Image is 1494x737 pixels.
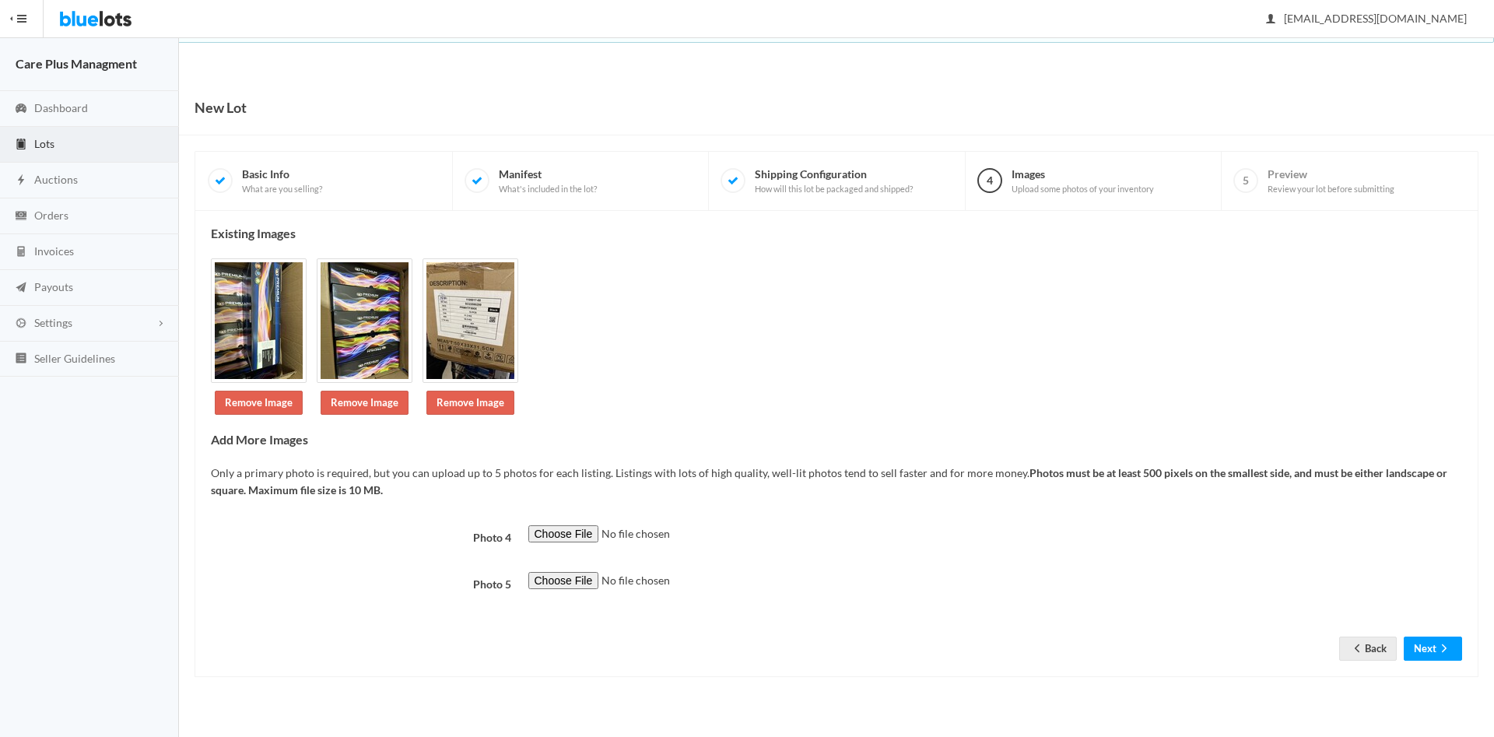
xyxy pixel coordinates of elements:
[13,102,29,117] ion-icon: speedometer
[1012,184,1154,195] span: Upload some photos of your inventory
[13,209,29,224] ion-icon: cash
[211,433,1462,447] h4: Add More Images
[317,258,412,383] img: 36891f85-1f2e-4e9f-b0a8-4afd1fdea5a4-1755189223.jpg
[13,317,29,332] ion-icon: cog
[34,137,54,150] span: Lots
[13,138,29,153] ion-icon: clipboard
[195,96,247,119] h1: New Lot
[977,168,1002,193] span: 4
[1268,184,1394,195] span: Review your lot before submitting
[215,391,303,415] a: Remove Image
[34,209,68,222] span: Orders
[321,391,409,415] a: Remove Image
[13,352,29,367] ion-icon: list box
[1233,168,1258,193] span: 5
[1263,12,1278,27] ion-icon: person
[1267,12,1467,25] span: [EMAIL_ADDRESS][DOMAIN_NAME]
[13,174,29,188] ion-icon: flash
[242,184,322,195] span: What are you selling?
[34,173,78,186] span: Auctions
[34,244,74,258] span: Invoices
[1012,167,1154,195] span: Images
[423,258,518,383] img: c4b9b282-4f68-48f5-aea3-afa71fea25f5-1755189223.jpg
[34,352,115,365] span: Seller Guidelines
[211,465,1462,500] p: Only a primary photo is required, but you can upload up to 5 photos for each listing. Listings wi...
[426,391,514,415] a: Remove Image
[499,184,597,195] span: What's included in the lot?
[1404,637,1462,661] button: Nextarrow forward
[1268,167,1394,195] span: Preview
[499,167,597,195] span: Manifest
[13,281,29,296] ion-icon: paper plane
[211,226,1462,240] h4: Existing Images
[211,258,307,383] img: 6e794c2f-1743-4acc-9f0d-556d533ee8a0-1755189223.jpg
[16,56,137,71] strong: Care Plus Managment
[202,525,520,547] label: Photo 4
[1436,642,1452,657] ion-icon: arrow forward
[242,167,322,195] span: Basic Info
[1349,642,1365,657] ion-icon: arrow back
[755,167,913,195] span: Shipping Configuration
[34,101,88,114] span: Dashboard
[34,280,73,293] span: Payouts
[202,572,520,594] label: Photo 5
[755,184,913,195] span: How will this lot be packaged and shipped?
[34,316,72,329] span: Settings
[1339,637,1397,661] a: arrow backBack
[13,245,29,260] ion-icon: calculator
